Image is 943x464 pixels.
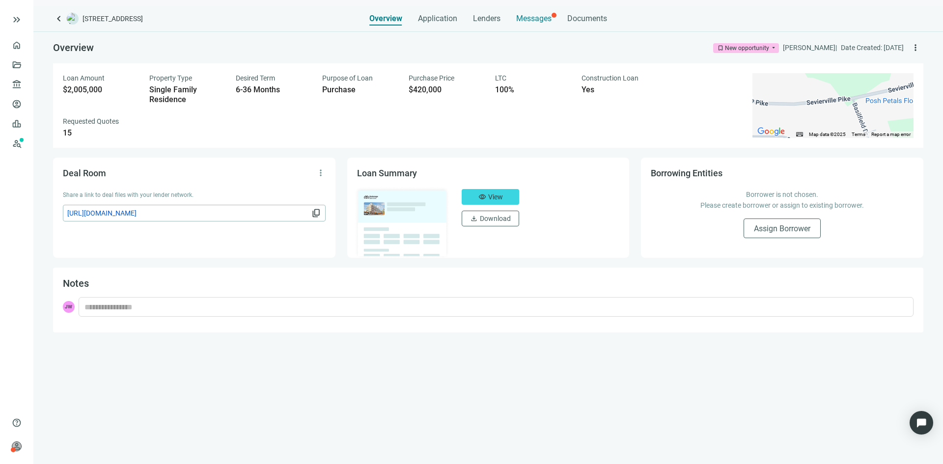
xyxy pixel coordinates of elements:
span: person [12,441,22,451]
div: Date Created: [DATE] [841,42,904,53]
span: help [12,418,22,428]
img: dealOverviewImg [354,186,450,259]
span: Loan Amount [63,74,105,82]
span: Download [480,215,511,222]
span: Desired Term [236,74,275,82]
div: Open Intercom Messenger [910,411,933,435]
span: account_balance [12,80,19,89]
button: more_vert [313,165,329,181]
span: Property Type [149,74,192,82]
button: keyboard_double_arrow_right [11,14,23,26]
div: Purchase [322,85,397,95]
span: JW [63,301,75,313]
div: Single Family Residence [149,85,224,105]
div: 15 [63,128,138,138]
span: Overview [369,14,402,24]
div: 100% [495,85,570,95]
span: more_vert [911,43,920,53]
p: Please create borrower or assign to existing borrower. [661,200,904,211]
div: 6-36 Months [236,85,310,95]
button: visibilityView [462,189,519,205]
div: New opportunity [725,43,769,53]
span: Purchase Price [409,74,454,82]
span: Assign Borrower [754,224,810,233]
button: Keyboard shortcuts [796,131,803,138]
span: Borrowing Entities [651,168,722,178]
img: deal-logo [67,13,79,25]
span: Purpose of Loan [322,74,373,82]
span: Construction Loan [582,74,638,82]
span: Application [418,14,457,24]
span: [STREET_ADDRESS] [83,14,143,24]
span: Requested Quotes [63,117,119,125]
a: Report a map error [871,132,911,137]
span: Loan Summary [357,168,417,178]
span: more_vert [316,168,326,178]
div: $2,005,000 [63,85,138,95]
a: Open this area in Google Maps (opens a new window) [755,125,787,138]
a: keyboard_arrow_left [53,13,65,25]
div: Yes [582,85,656,95]
span: [URL][DOMAIN_NAME] [67,208,309,218]
button: downloadDownload [462,211,519,226]
span: LTC [495,74,506,82]
span: download [470,215,478,222]
a: Terms (opens in new tab) [852,132,865,137]
span: View [488,193,503,201]
span: Share a link to deal files with your lender network. [63,191,194,198]
span: Deal Room [63,168,106,178]
img: Google [755,125,787,138]
button: Assign Borrower [744,218,821,238]
div: [PERSON_NAME] | [783,42,837,53]
button: more_vert [908,40,923,55]
span: Map data ©2025 [809,132,846,137]
span: Messages [516,14,552,23]
span: Overview [53,42,94,54]
span: Lenders [473,14,500,24]
span: Documents [567,14,607,24]
span: content_copy [311,208,321,218]
span: Notes [63,277,89,289]
p: Borrower is not chosen. [661,189,904,200]
span: bookmark [717,45,724,52]
span: visibility [478,193,486,201]
div: $420,000 [409,85,483,95]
